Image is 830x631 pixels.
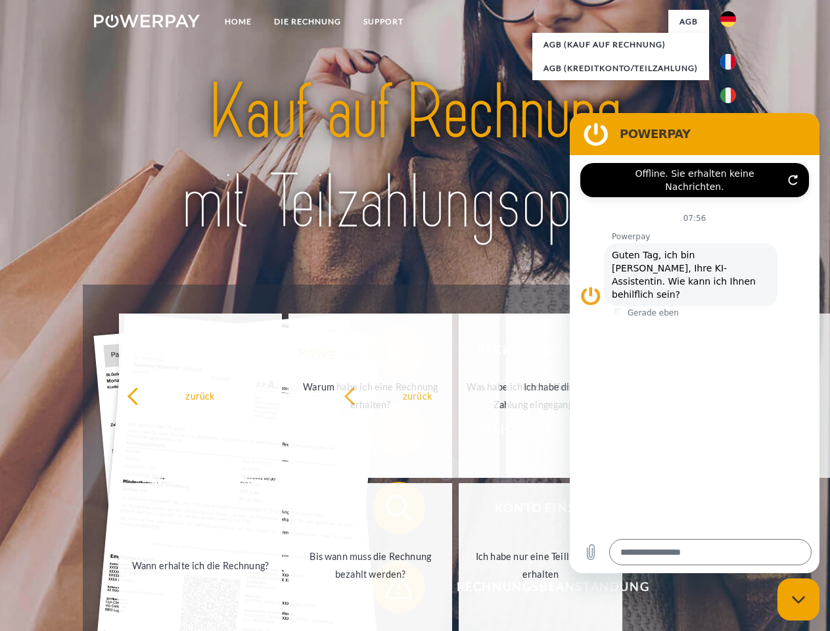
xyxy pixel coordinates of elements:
[296,378,444,413] div: Warum habe ich eine Rechnung erhalten?
[720,54,736,70] img: fr
[344,386,492,404] div: zurück
[532,57,709,80] a: AGB (Kreditkonto/Teilzahlung)
[127,386,275,404] div: zurück
[720,11,736,27] img: de
[514,378,662,413] div: Ich habe die Rechnung bereits bezahlt
[467,548,614,583] div: Ich habe nur eine Teillieferung erhalten
[777,578,819,620] iframe: Schaltfläche zum Öffnen des Messaging-Fensters; Konversation läuft
[296,548,444,583] div: Bis wann muss die Rechnung bezahlt werden?
[668,10,709,34] a: agb
[263,10,352,34] a: DIE RECHNUNG
[532,33,709,57] a: AGB (Kauf auf Rechnung)
[214,10,263,34] a: Home
[127,556,275,574] div: Wann erhalte ich die Rechnung?
[94,14,200,28] img: logo-powerpay-white.svg
[352,10,415,34] a: SUPPORT
[720,87,736,103] img: it
[570,113,819,573] iframe: Messaging-Fenster
[126,63,704,252] img: title-powerpay_de.svg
